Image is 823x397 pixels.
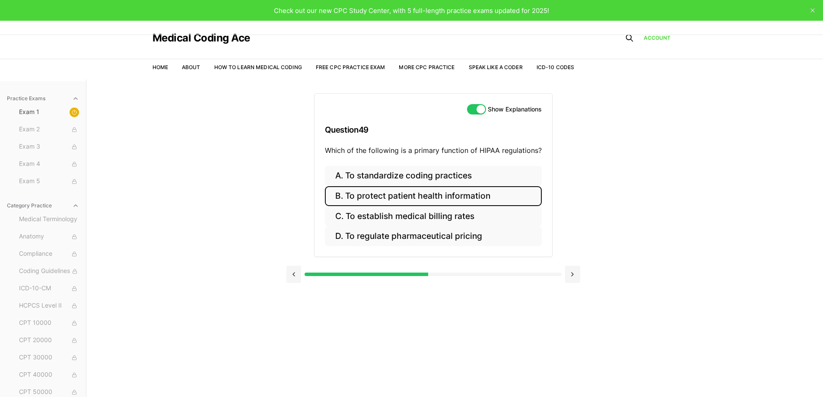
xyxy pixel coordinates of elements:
button: Practice Exams [3,92,83,105]
a: Free CPC Practice Exam [316,64,385,70]
button: Category Practice [3,199,83,213]
a: More CPC Practice [399,64,454,70]
span: Exam 3 [19,142,79,152]
button: B. To protect patient health information [325,186,542,206]
span: CPT 50000 [19,387,79,397]
span: Medical Terminology [19,215,79,224]
button: Exam 5 [16,175,83,188]
button: CPT 40000 [16,368,83,382]
span: CPT 10000 [19,318,79,328]
a: Speak Like a Coder [469,64,523,70]
button: Coding Guidelines [16,264,83,278]
a: Home [153,64,168,70]
button: CPT 30000 [16,351,83,365]
span: ICD-10-CM [19,284,79,293]
button: C. To establish medical billing rates [325,206,542,226]
span: Exam 5 [19,177,79,186]
button: Compliance [16,247,83,261]
span: Check out our new CPC Study Center, with 5 full-length practice exams updated for 2025! [274,6,549,15]
p: Which of the following is a primary function of HIPAA regulations? [325,145,542,156]
button: CPT 10000 [16,316,83,330]
a: About [182,64,200,70]
button: CPT 20000 [16,333,83,347]
span: Exam 2 [19,125,79,134]
button: A. To standardize coding practices [325,166,542,186]
span: Exam 4 [19,159,79,169]
button: D. To regulate pharmaceutical pricing [325,226,542,247]
button: Exam 2 [16,123,83,137]
a: Medical Coding Ace [153,33,250,43]
span: HCPCS Level II [19,301,79,311]
button: Anatomy [16,230,83,244]
h3: Question 49 [325,117,542,143]
button: ICD-10-CM [16,282,83,295]
span: CPT 40000 [19,370,79,380]
span: CPT 20000 [19,336,79,345]
button: HCPCS Level II [16,299,83,313]
button: close [806,3,820,17]
span: Exam 1 [19,108,79,117]
span: Compliance [19,249,79,259]
button: Exam 1 [16,105,83,119]
span: Anatomy [19,232,79,241]
button: Exam 3 [16,140,83,154]
a: Account [644,34,671,42]
span: Coding Guidelines [19,267,79,276]
span: CPT 30000 [19,353,79,362]
button: Exam 4 [16,157,83,171]
button: Medical Terminology [16,213,83,226]
a: ICD-10 Codes [537,64,574,70]
label: Show Explanations [488,106,542,112]
a: How to Learn Medical Coding [214,64,302,70]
